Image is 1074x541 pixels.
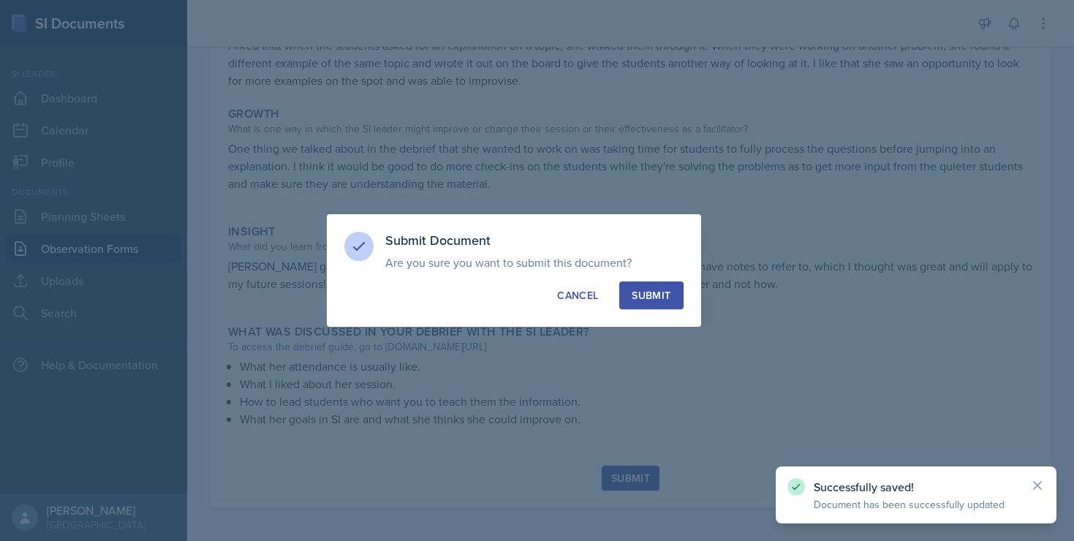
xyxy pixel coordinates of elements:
p: Document has been successfully updated [814,497,1018,512]
button: Submit [619,281,683,309]
p: Are you sure you want to submit this document? [385,255,684,270]
div: Submit [632,288,670,303]
div: Cancel [557,288,598,303]
p: Successfully saved! [814,480,1018,494]
button: Cancel [545,281,610,309]
h3: Submit Document [385,232,684,249]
